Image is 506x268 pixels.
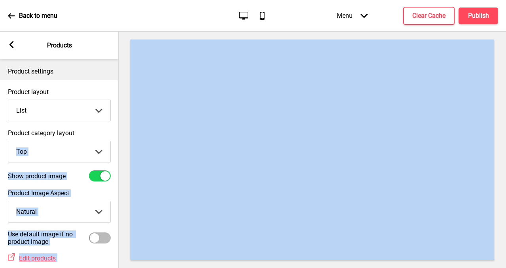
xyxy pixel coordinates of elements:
a: Edit products [15,255,56,262]
h4: Publish [468,11,489,20]
button: Publish [459,8,498,24]
div: Menu [329,4,376,27]
label: Use default image if no product image [8,230,89,245]
p: Product settings [8,67,111,76]
span: Edit products [19,255,56,262]
p: Back to menu [19,11,57,20]
label: Product Image Aspect [8,189,111,197]
label: Show product image [8,172,66,180]
a: Back to menu [8,5,57,26]
p: Products [47,41,72,50]
label: Product layout [8,88,111,96]
h4: Clear Cache [412,11,446,20]
label: Product category layout [8,129,111,137]
button: Clear Cache [403,7,455,25]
